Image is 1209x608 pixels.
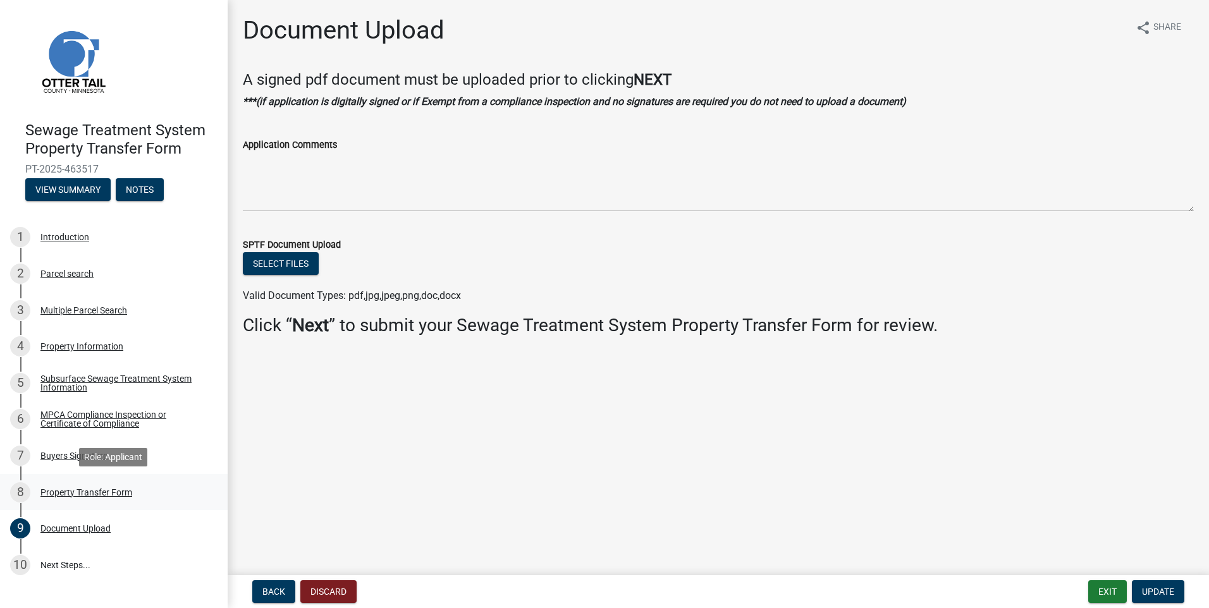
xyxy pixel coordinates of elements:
[243,241,341,250] label: SPTF Document Upload
[40,374,207,392] div: Subsurface Sewage Treatment System Information
[25,121,218,158] h4: Sewage Treatment System Property Transfer Form
[10,482,30,502] div: 8
[10,300,30,320] div: 3
[243,252,319,275] button: Select files
[10,373,30,393] div: 5
[40,451,107,460] div: Buyers Signature
[40,233,89,241] div: Introduction
[25,13,120,108] img: Otter Tail County, Minnesota
[25,185,111,195] wm-modal-confirm: Summary
[25,178,111,201] button: View Summary
[40,524,111,533] div: Document Upload
[1142,587,1174,597] span: Update
[243,15,445,46] h1: Document Upload
[252,580,295,603] button: Back
[243,315,1194,336] h3: Click “ ” to submit your Sewage Treatment System Property Transfer Form for review.
[10,518,30,538] div: 9
[10,446,30,466] div: 7
[243,71,1194,89] h4: A signed pdf document must be uploaded prior to clicking
[10,227,30,247] div: 1
[243,141,337,150] label: Application Comments
[116,185,164,195] wm-modal-confirm: Notes
[25,163,202,175] span: PT-2025-463517
[40,342,123,351] div: Property Information
[40,488,132,497] div: Property Transfer Form
[10,264,30,284] div: 2
[1126,15,1191,40] button: shareShare
[634,71,672,88] strong: NEXT
[10,555,30,575] div: 10
[292,315,329,336] strong: Next
[79,448,147,466] div: Role: Applicant
[40,306,127,315] div: Multiple Parcel Search
[116,178,164,201] button: Notes
[10,409,30,429] div: 6
[1088,580,1127,603] button: Exit
[243,289,461,301] span: Valid Document Types: pdf,jpg,jpeg,png,doc,docx
[40,410,207,428] div: MPCA Compliance Inspection or Certificate of Compliance
[1132,580,1184,603] button: Update
[300,580,357,603] button: Discard
[262,587,285,597] span: Back
[40,269,94,278] div: Parcel search
[1153,20,1181,35] span: Share
[1136,20,1151,35] i: share
[10,336,30,356] div: 4
[243,95,906,107] strong: ***(if application is digitally signed or if Exempt from a compliance inspection and no signature...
